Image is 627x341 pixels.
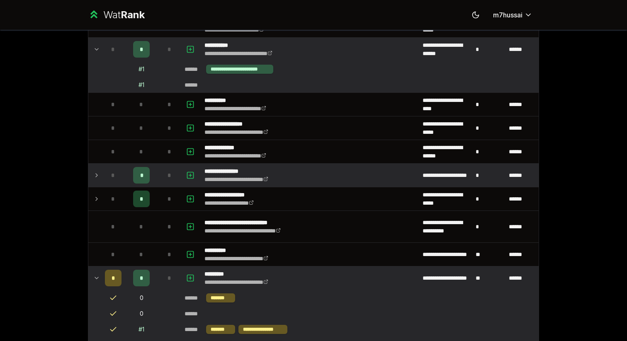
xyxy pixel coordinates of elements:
div: # 1 [139,81,144,89]
td: 0 [125,306,158,321]
td: 0 [125,290,158,306]
span: Rank [121,9,145,21]
div: # 1 [139,65,144,73]
div: Wat [103,8,145,22]
button: m7hussai [486,7,539,22]
span: m7hussai [493,10,522,20]
div: # 1 [139,325,144,334]
a: WatRank [88,8,145,22]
